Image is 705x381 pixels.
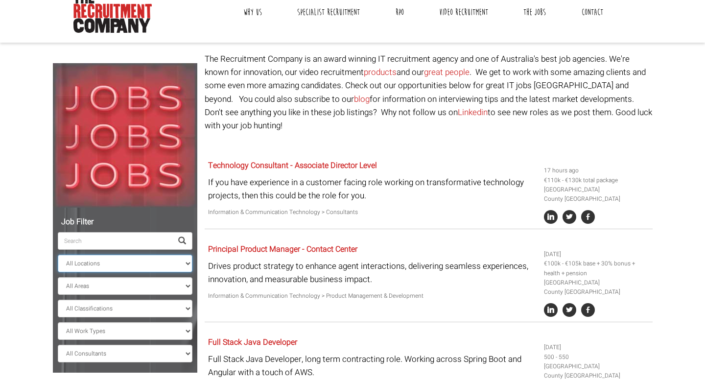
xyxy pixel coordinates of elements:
li: [GEOGRAPHIC_DATA] County [GEOGRAPHIC_DATA] [544,278,649,297]
li: 17 hours ago [544,166,649,175]
p: Drives product strategy to enhance agent interactions, delivering seamless experiences, innovatio... [208,260,537,286]
a: great people [424,66,470,78]
li: [GEOGRAPHIC_DATA] County [GEOGRAPHIC_DATA] [544,185,649,204]
li: 500 - 550 [544,353,649,362]
h5: Job Filter [58,218,192,227]
p: If you have experience in a customer facing role working on transformative technology projects, t... [208,176,537,202]
li: [DATE] [544,250,649,259]
a: Full Stack Java Developer [208,336,297,348]
a: Linkedin [458,106,488,119]
p: Full Stack Java Developer, long term contracting role. Working across Spring Boot and Angular wit... [208,353,537,379]
input: Search [58,232,172,250]
li: €110k - €130k total package [544,176,649,185]
li: [DATE] [544,343,649,352]
p: Information & Communication Technology > Product Management & Development [208,291,537,301]
a: products [364,66,397,78]
img: Jobs, Jobs, Jobs [53,63,197,208]
p: Information & Communication Technology > Consultants [208,208,537,217]
a: Principal Product Manager - Contact Center [208,243,357,255]
li: [GEOGRAPHIC_DATA] County [GEOGRAPHIC_DATA] [544,362,649,381]
a: Technology Consultant - Associate Director Level [208,160,377,171]
li: €100k - €105k base + 30% bonus + health + pension [544,259,649,278]
a: blog [354,93,370,105]
p: The Recruitment Company is an award winning IT recruitment agency and one of Australia's best job... [205,52,653,132]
